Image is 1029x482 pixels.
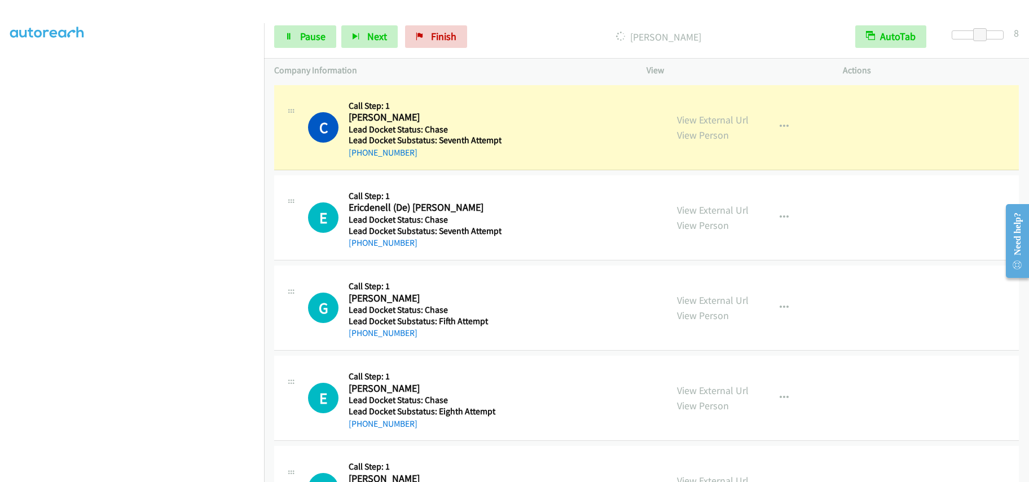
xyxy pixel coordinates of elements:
[349,225,502,237] h5: Lead Docket Substatus: Seventh Attempt
[349,316,499,327] h5: Lead Docket Substatus: Fifth Attempt
[677,294,749,307] a: View External Url
[308,383,338,413] div: The call is yet to be attempted
[677,309,729,322] a: View Person
[349,304,499,316] h5: Lead Docket Status: Chase
[349,201,499,214] h2: Ericdenell (De) [PERSON_NAME]
[300,30,326,43] span: Pause
[349,100,502,112] h5: Call Step: 1
[367,30,387,43] span: Next
[349,124,502,135] h5: Lead Docket Status: Chase
[349,328,417,338] a: [PHONE_NUMBER]
[341,25,398,48] button: Next
[677,399,729,412] a: View Person
[308,112,338,143] h1: C
[349,191,502,202] h5: Call Step: 1
[677,384,749,397] a: View External Url
[996,196,1029,286] iframe: Resource Center
[349,418,417,429] a: [PHONE_NUMBER]
[855,25,926,48] button: AutoTab
[349,406,499,417] h5: Lead Docket Substatus: Eighth Attempt
[482,29,835,45] p: [PERSON_NAME]
[349,135,502,146] h5: Lead Docket Substatus: Seventh Attempt
[843,64,1019,77] p: Actions
[349,214,502,225] h5: Lead Docket Status: Chase
[308,202,338,233] div: The call is yet to be attempted
[1014,25,1019,41] div: 8
[349,371,499,382] h5: Call Step: 1
[308,293,338,323] div: The call is yet to be attempted
[431,30,456,43] span: Finish
[308,383,338,413] h1: E
[308,293,338,323] h1: G
[677,129,729,141] a: View Person
[677,219,729,232] a: View Person
[274,25,336,48] a: Pause
[349,281,499,292] h5: Call Step: 1
[308,202,338,233] h1: E
[349,382,499,395] h2: [PERSON_NAME]
[349,292,499,305] h2: [PERSON_NAME]
[349,461,499,472] h5: Call Step: 1
[677,113,749,126] a: View External Url
[349,147,417,158] a: [PHONE_NUMBER]
[349,111,499,124] h2: [PERSON_NAME]
[647,64,823,77] p: View
[677,204,749,216] a: View External Url
[349,395,499,406] h5: Lead Docket Status: Chase
[274,64,626,77] p: Company Information
[405,25,467,48] a: Finish
[349,237,417,248] a: [PHONE_NUMBER]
